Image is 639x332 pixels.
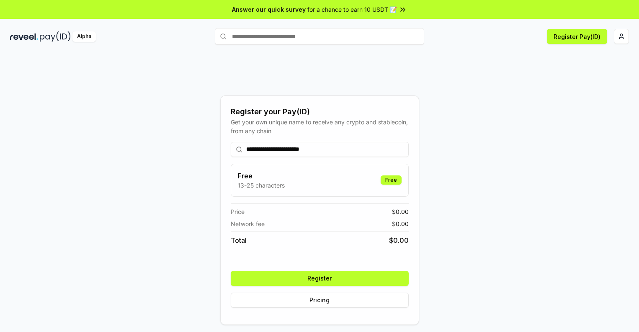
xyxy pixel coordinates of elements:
[231,106,409,118] div: Register your Pay(ID)
[231,207,245,216] span: Price
[231,293,409,308] button: Pricing
[392,219,409,228] span: $ 0.00
[10,31,38,42] img: reveel_dark
[381,175,402,185] div: Free
[231,271,409,286] button: Register
[238,171,285,181] h3: Free
[231,235,247,245] span: Total
[72,31,96,42] div: Alpha
[392,207,409,216] span: $ 0.00
[231,118,409,135] div: Get your own unique name to receive any crypto and stablecoin, from any chain
[232,5,306,14] span: Answer our quick survey
[40,31,71,42] img: pay_id
[307,5,397,14] span: for a chance to earn 10 USDT 📝
[547,29,607,44] button: Register Pay(ID)
[389,235,409,245] span: $ 0.00
[238,181,285,190] p: 13-25 characters
[231,219,265,228] span: Network fee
